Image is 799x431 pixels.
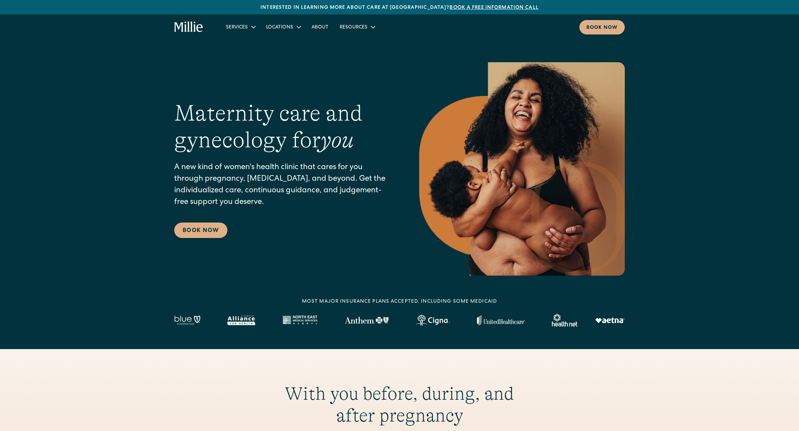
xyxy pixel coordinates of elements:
[174,315,200,325] img: Blue California logo
[595,317,625,323] img: Aetna logo
[174,223,227,238] a: Book Now
[264,383,535,427] h2: With you before, during, and after pregnancy
[419,62,625,276] img: Smiling mother with her baby in arms, celebrating body positivity and the nurturing bond of postp...
[174,162,391,208] p: A new kind of women's health clinic that cares for you through pregnancy, [MEDICAL_DATA], and bey...
[321,127,354,153] em: you
[174,100,391,154] h1: Maternity care and gynecology for
[174,21,203,33] a: home
[334,21,380,33] div: Resources
[477,315,525,325] img: United Healthcare logo
[266,24,293,31] div: Locations
[282,315,317,325] img: North East Medical Services logo
[220,21,260,33] div: Services
[449,5,538,10] a: Book a free information call
[345,317,389,324] img: Anthem Logo
[260,21,306,33] div: Locations
[302,298,497,305] div: MOST MAJOR INSURANCE PLANS ACCEPTED, INCLUDING some MEDICAID
[552,314,578,327] img: Healthnet logo
[227,315,255,325] img: Alameda Alliance logo
[226,24,248,31] div: Services
[306,21,334,33] a: About
[579,20,625,34] a: Book now
[340,24,367,31] div: Resources
[586,24,618,32] div: Book now
[416,315,450,326] img: Cigna logo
